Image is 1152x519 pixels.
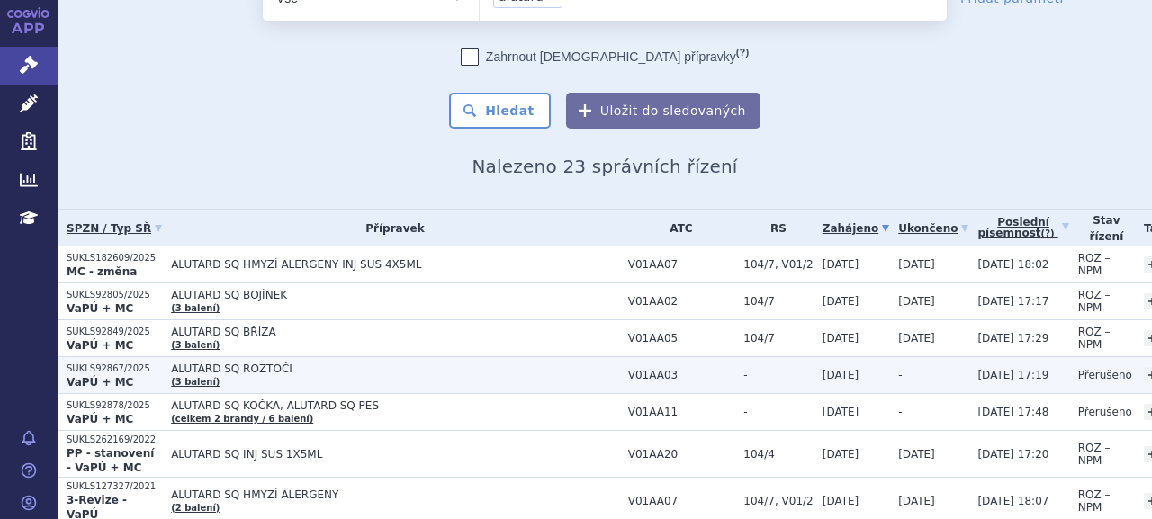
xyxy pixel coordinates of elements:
span: V01AA07 [628,495,735,507]
strong: PP - stanovení - VaPÚ + MC [67,447,154,474]
span: 104/7, V01/2 [743,495,813,507]
p: SUKLS92805/2025 [67,289,162,301]
strong: VaPÚ + MC [67,302,133,315]
strong: VaPÚ + MC [67,413,133,425]
strong: MC - změna [67,265,137,278]
label: Zahrnout [DEMOGRAPHIC_DATA] přípravky [461,48,749,66]
span: [DATE] 18:07 [977,495,1048,507]
p: SUKLS127327/2021 [67,480,162,493]
span: ROZ – NPM [1078,488,1111,514]
span: V01AA11 [628,406,735,418]
span: ROZ – NPM [1078,442,1111,467]
span: Nalezeno 23 správních řízení [472,156,737,177]
span: [DATE] [823,369,859,381]
button: Uložit do sledovaných [566,93,760,129]
span: Přerušeno [1078,369,1132,381]
span: ALUTARD SQ HMYZÍ ALERGENY INJ SUS 4X5ML [171,258,619,271]
span: [DATE] [823,258,859,271]
span: [DATE] [898,295,935,308]
span: ALUTARD SQ KOČKA, ALUTARD SQ PES [171,399,619,412]
span: [DATE] 17:17 [977,295,1048,308]
span: [DATE] [898,495,935,507]
span: 104/7, V01/2 [743,258,813,271]
span: ROZ – NPM [1078,252,1111,277]
span: 104/7 [743,332,813,345]
span: V01AA07 [628,258,735,271]
p: SUKLS262169/2022 [67,434,162,446]
p: SUKLS182609/2025 [67,252,162,264]
th: ATC [619,210,735,246]
span: ROZ – NPM [1078,289,1111,314]
span: [DATE] [823,406,859,418]
span: V01AA02 [628,295,735,308]
strong: VaPÚ + MC [67,339,133,352]
span: [DATE] 17:20 [977,448,1048,461]
th: RS [734,210,813,246]
span: ALUTARD SQ BŘÍZA [171,326,619,338]
span: V01AA03 [628,369,735,381]
span: [DATE] 17:48 [977,406,1048,418]
span: - [743,406,813,418]
span: 104/4 [743,448,813,461]
span: ALUTARD SQ HMYZÍ ALERGENY [171,488,619,501]
a: Poslednípísemnost(?) [977,210,1068,246]
span: [DATE] [823,495,859,507]
span: [DATE] [823,332,859,345]
span: V01AA05 [628,332,735,345]
a: Zahájeno [823,216,889,241]
span: [DATE] 17:19 [977,369,1048,381]
th: Přípravek [162,210,619,246]
th: Stav řízení [1069,210,1135,246]
span: [DATE] [898,448,935,461]
span: V01AA20 [628,448,735,461]
span: ALUTARD SQ INJ SUS 1X5ML [171,448,619,461]
a: (2 balení) [171,503,220,513]
span: ALUTARD SQ ROZTOČI [171,362,619,375]
span: - [898,369,902,381]
span: [DATE] 17:29 [977,332,1048,345]
span: [DATE] 18:02 [977,258,1048,271]
a: Ukončeno [898,216,968,241]
button: Hledat [449,93,551,129]
a: (3 balení) [171,303,220,313]
span: 104/7 [743,295,813,308]
a: (3 balení) [171,377,220,387]
span: ALUTARD SQ BOJÍNEK [171,289,619,301]
a: (3 balení) [171,340,220,350]
a: SPZN / Typ SŘ [67,216,162,241]
span: - [898,406,902,418]
abbr: (?) [736,47,749,58]
span: [DATE] [898,258,935,271]
span: [DATE] [823,448,859,461]
span: [DATE] [898,332,935,345]
span: Přerušeno [1078,406,1132,418]
p: SUKLS92849/2025 [67,326,162,338]
span: - [743,369,813,381]
p: SUKLS92878/2025 [67,399,162,412]
span: [DATE] [823,295,859,308]
p: SUKLS92867/2025 [67,362,162,375]
a: (celkem 2 brandy / 6 balení) [171,414,313,424]
abbr: (?) [1041,228,1055,239]
strong: VaPÚ + MC [67,376,133,389]
span: ROZ – NPM [1078,326,1111,351]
